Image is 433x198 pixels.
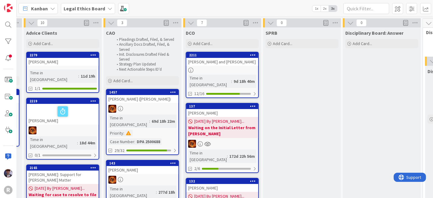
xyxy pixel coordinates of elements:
[231,78,232,85] span: :
[26,52,99,93] a: 2279[PERSON_NAME]Time in [GEOGRAPHIC_DATA]:11d 19h1/1
[113,37,178,42] li: Pleadings Drafted, Filed, & Served
[107,90,178,95] div: 1457
[29,136,77,150] div: Time in [GEOGRAPHIC_DATA]
[188,140,196,148] img: TR
[79,73,97,80] div: 11d 19h
[4,4,12,12] img: Visit kanbanzone.com
[31,5,48,12] span: Kanban
[108,105,116,113] img: TR
[33,41,53,46] span: Add Card...
[186,30,195,36] span: DCO
[186,58,258,66] div: [PERSON_NAME] and [PERSON_NAME]
[193,41,213,46] span: Add Card...
[107,176,178,184] div: TR
[113,67,178,72] li: Next Actionable Steps ID'd
[266,30,277,36] span: SPRB
[35,152,40,158] span: 0/1
[123,130,124,136] span: :
[26,30,57,36] span: Advice Clients
[29,69,78,83] div: Time in [GEOGRAPHIC_DATA]
[27,165,99,171] div: 2165
[135,138,162,145] div: DPA 2500688
[108,115,149,128] div: Time in [GEOGRAPHIC_DATA]
[107,161,178,174] div: 143[PERSON_NAME]
[107,95,178,103] div: [PERSON_NAME] ([PERSON_NAME])
[186,140,258,148] div: TR
[276,19,287,27] span: 0
[114,147,125,154] span: 29/32
[273,41,292,46] span: Add Card...
[189,53,258,57] div: 2211
[113,78,133,83] span: Add Card...
[27,58,99,66] div: [PERSON_NAME]
[108,130,123,136] div: Priority
[113,52,178,62] li: Init. Disclosures Drafted Filed & Served
[35,185,85,192] span: [DATE] By [PERSON_NAME]...
[321,5,329,12] span: 2x
[29,126,37,134] img: TR
[197,19,207,27] span: 7
[109,161,178,165] div: 143
[188,125,256,137] b: Waiting on the Initial Letter from [PERSON_NAME]
[37,19,48,27] span: 10
[107,105,178,113] div: TR
[186,52,258,58] div: 2211
[186,109,258,117] div: [PERSON_NAME]
[188,150,227,163] div: Time in [GEOGRAPHIC_DATA]
[186,104,258,109] div: 137
[30,53,99,57] div: 2279
[186,179,258,184] div: 132
[77,140,78,146] span: :
[108,176,116,184] img: TR
[27,165,99,184] div: 2165[PERSON_NAME]: Support for [PERSON_NAME] Matter
[106,30,115,36] span: CAO
[194,165,200,172] span: 2/6
[189,179,258,183] div: 132
[27,52,99,66] div: 2279[PERSON_NAME]
[106,89,179,155] a: 1457[PERSON_NAME] ([PERSON_NAME])TRTime in [GEOGRAPHIC_DATA]:69d 18h 22mPriority:Case Number:DPA ...
[107,161,178,166] div: 143
[156,189,157,196] span: :
[194,90,204,97] span: 12/16
[27,98,99,104] div: 2219
[329,5,337,12] span: 3x
[27,98,99,125] div: 2219[PERSON_NAME]
[26,98,99,160] a: 2219[PERSON_NAME]TRTime in [GEOGRAPHIC_DATA]:18d 44m0/1
[4,186,12,194] div: R
[343,3,389,14] input: Quick Filter...
[27,171,99,184] div: [PERSON_NAME]: Support for [PERSON_NAME] Matter
[4,169,12,178] img: ML
[228,153,256,160] div: 172d 22h 56m
[108,138,134,145] div: Case Number
[188,75,231,88] div: Time in [GEOGRAPHIC_DATA]
[186,52,259,98] a: 2211[PERSON_NAME] and [PERSON_NAME]Time in [GEOGRAPHIC_DATA]:9d 18h 40m12/16
[194,118,244,125] span: [DATE] By [PERSON_NAME]...
[30,99,99,103] div: 2219
[232,78,256,85] div: 9d 18h 40m
[186,52,258,66] div: 2211[PERSON_NAME] and [PERSON_NAME]
[109,90,178,94] div: 1457
[13,1,28,8] span: Support
[27,104,99,125] div: [PERSON_NAME]
[353,41,372,46] span: Add Card...
[189,104,258,108] div: 137
[113,42,178,52] li: Ancillary Docs Drafted, Filed, & Served
[312,5,321,12] span: 1x
[149,118,150,125] span: :
[150,118,177,125] div: 69d 18h 22m
[107,90,178,103] div: 1457[PERSON_NAME] ([PERSON_NAME])
[78,140,97,146] div: 18d 44m
[186,104,258,117] div: 137[PERSON_NAME]
[113,62,178,67] li: Strategy Plan Updated
[64,5,105,12] b: Legal Ethics Board
[186,103,259,173] a: 137[PERSON_NAME][DATE] By [PERSON_NAME]...Waiting on the Initial Letter from [PERSON_NAME]TRTime ...
[107,166,178,174] div: [PERSON_NAME]
[186,179,258,192] div: 132[PERSON_NAME]
[157,189,177,196] div: 277d 18h
[186,184,258,192] div: [PERSON_NAME]
[117,19,127,27] span: 3
[78,73,79,80] span: :
[35,85,40,92] span: 1/1
[134,138,135,145] span: :
[345,30,403,36] span: Disciplinary Board: Answer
